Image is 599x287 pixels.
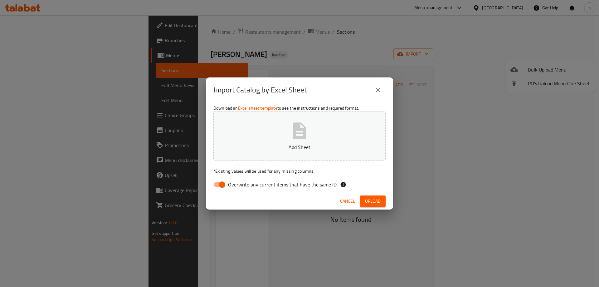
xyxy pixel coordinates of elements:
button: close [371,82,386,97]
span: Overwrite any current items that have the same ID. [228,181,338,188]
p: Existing values will be used for any missing columns. [213,168,386,174]
span: Upload [365,197,381,205]
p: Add Sheet [223,143,376,151]
span: Cancel [340,197,355,205]
a: Excel sheet template [238,104,277,112]
button: Upload [360,195,386,207]
svg: If the overwrite option isn't selected, then the items that match an existing ID will be ignored ... [340,181,346,188]
div: Download an to see the instructions and required format. [206,102,393,193]
button: Add Sheet [213,111,386,161]
button: Cancel [338,195,358,207]
h2: Import Catalog by Excel Sheet [213,85,307,95]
